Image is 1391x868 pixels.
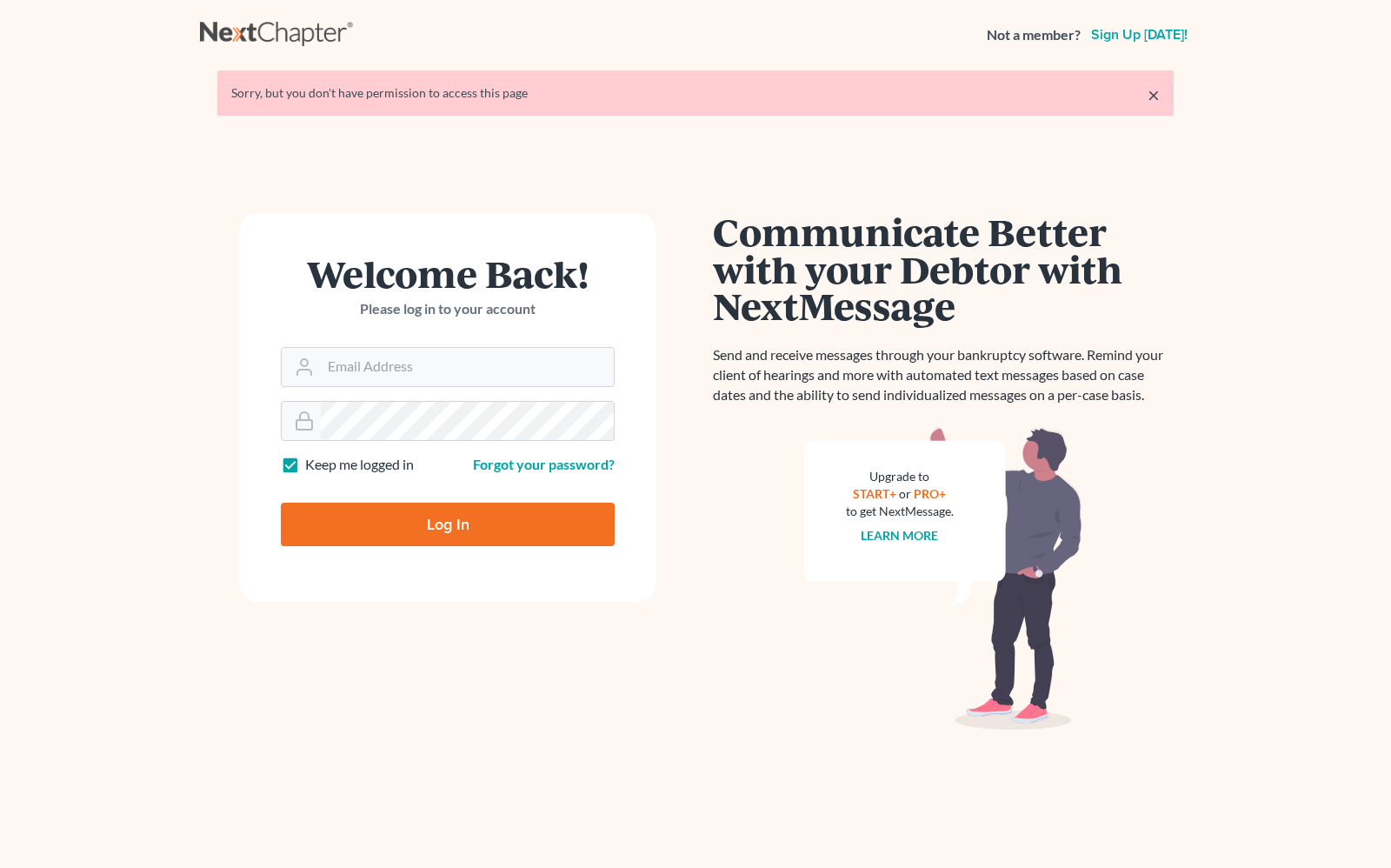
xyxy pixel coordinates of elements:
h1: Communicate Better with your Debtor with NextMessage [713,213,1174,324]
label: Keep me logged in [305,455,414,475]
input: Email Address [321,348,614,386]
p: Send and receive messages through your bankruptcy software. Remind your client of hearings and mo... [713,345,1174,405]
a: Forgot your password? [473,456,615,472]
div: Sorry, but you don't have permission to access this page [231,84,1160,102]
a: Sign up [DATE]! [1088,28,1191,42]
a: × [1148,84,1160,105]
div: Upgrade to [846,468,954,485]
span: or [900,486,912,501]
a: Learn more [862,528,939,543]
a: PRO+ [915,486,947,501]
img: nextmessage_bg-59042aed3d76b12b5cd301f8e5b87938c9018125f34e5fa2b7a6b67550977c72.svg [804,426,1082,731]
strong: Not a member? [987,25,1081,45]
h1: Welcome Back! [281,255,615,292]
p: Please log in to your account [281,299,615,319]
input: Log In [281,503,615,546]
a: START+ [854,486,897,501]
div: to get NextMessage. [846,503,954,520]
